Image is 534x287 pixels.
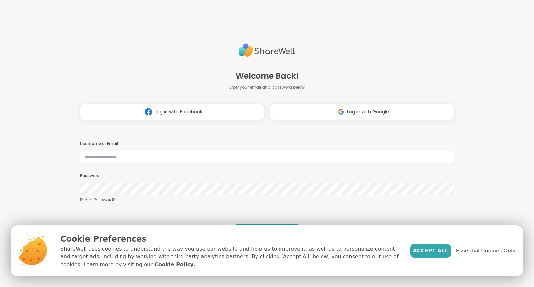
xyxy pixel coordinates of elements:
[229,84,305,90] span: Enter your email and password below
[142,106,155,118] img: ShareWell Logomark
[155,108,202,115] span: Log in with Facebook
[60,245,400,269] p: ShareWell uses cookies to understand the way you use our website and help us to improve it, as we...
[60,233,400,245] p: Cookie Preferences
[80,173,454,179] h3: Password
[80,197,454,203] a: Forgot Password?
[80,141,454,147] h3: Username or Email
[413,247,448,255] span: Accept All
[154,261,195,269] a: Cookie Policy.
[410,244,451,258] button: Accept All
[456,247,516,255] span: Essential Cookies Only
[234,224,300,238] button: LOG IN
[347,108,389,115] span: Log in with Google
[236,70,299,82] span: Welcome Back!
[239,41,295,60] img: ShareWell Logo
[270,104,454,120] button: Log in with Google
[80,104,264,120] button: Log in with Facebook
[335,106,347,118] img: ShareWell Logomark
